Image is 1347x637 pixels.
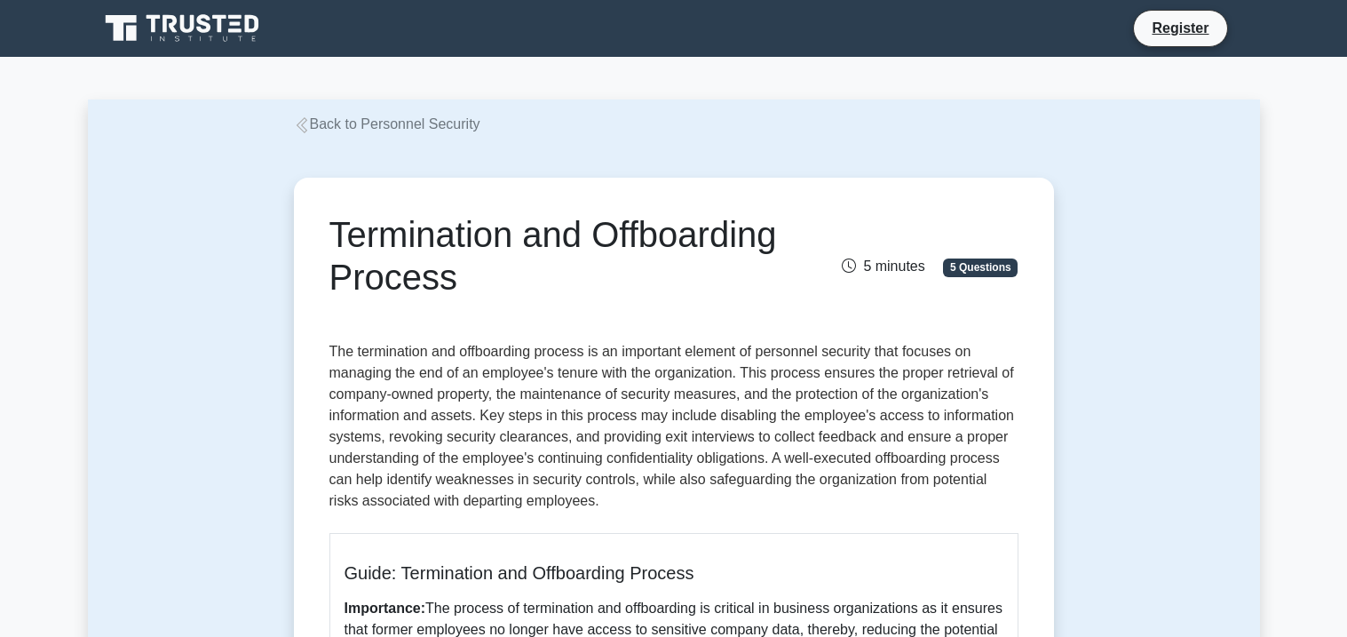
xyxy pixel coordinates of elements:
[329,341,1018,519] p: The termination and offboarding process is an important element of personnel security that focuse...
[345,601,426,616] b: Importance:
[842,259,924,274] span: 5 minutes
[345,562,1003,584] h5: Guide: Termination and Offboarding Process
[1141,17,1219,39] a: Register
[329,213,781,299] h1: Termination and Offboarding Process
[294,116,480,131] a: Back to Personnel Security
[943,259,1018,276] span: 5 Questions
